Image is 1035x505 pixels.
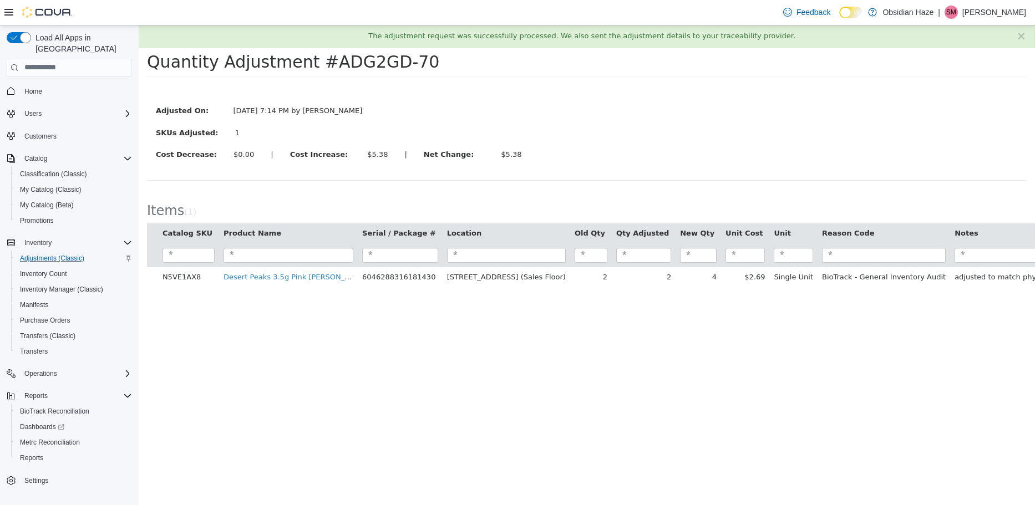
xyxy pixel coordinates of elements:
div: Soledad Muro [945,6,958,19]
p: Obsidian Haze [882,6,933,19]
a: Promotions [16,214,58,227]
span: Home [20,84,132,98]
button: Manifests [11,297,136,313]
button: Inventory [2,235,136,251]
label: Cost Increase: [143,124,221,135]
a: My Catalog (Beta) [16,198,78,212]
label: | [124,124,143,135]
a: Desert Peaks 3.5g Pink [PERSON_NAME] [85,247,230,256]
span: Reports [24,391,48,400]
a: Settings [20,474,53,487]
button: Reports [11,450,136,466]
label: Cost Decrease: [9,124,87,135]
span: SM [946,6,956,19]
div: $5.38 [229,124,249,135]
span: Manifests [20,300,48,309]
span: Settings [24,476,48,485]
span: Catalog [20,152,132,165]
span: BioTrack Reconciliation [16,405,132,418]
span: Classification (Classic) [16,167,132,181]
small: ( ) [45,182,58,192]
button: Reports [2,388,136,404]
button: Catalog [2,151,136,166]
button: Reason Code [683,202,738,213]
button: Transfers [11,344,136,359]
a: Purchase Orders [16,314,75,327]
button: Catalog [20,152,52,165]
a: Dashboards [16,420,69,433]
button: My Catalog (Classic) [11,182,136,197]
span: Load All Apps in [GEOGRAPHIC_DATA] [31,32,132,54]
span: Feedback [796,7,830,18]
span: Transfers (Classic) [16,329,132,343]
p: [PERSON_NAME] [962,6,1026,19]
button: Location [308,202,345,213]
span: Reports [20,389,132,402]
button: Home [2,83,136,99]
span: Settings [20,473,132,487]
button: Inventory Manager (Classic) [11,282,136,297]
button: Transfers (Classic) [11,328,136,344]
span: Customers [20,129,132,143]
span: [STREET_ADDRESS] (Sales Floor) [308,247,427,256]
span: Operations [24,369,57,378]
a: Reports [16,451,48,465]
span: Dashboards [20,422,64,431]
a: Home [20,85,47,98]
button: Unit Cost [587,202,626,213]
span: My Catalog (Classic) [20,185,82,194]
span: Classification (Classic) [20,170,87,178]
button: Product Name [85,202,145,213]
span: Adjustments (Classic) [20,254,84,263]
button: Customers [2,128,136,144]
button: Classification (Classic) [11,166,136,182]
button: BioTrack Reconciliation [11,404,136,419]
span: Home [24,87,42,96]
span: My Catalog (Classic) [16,183,132,196]
td: BioTrack - General Inventory Audit [679,242,811,262]
span: Customers [24,132,57,141]
button: Inventory Count [11,266,136,282]
td: 4 [537,242,582,262]
a: Customers [20,130,61,143]
span: Transfers (Classic) [20,331,75,340]
span: Promotions [16,214,132,227]
span: Purchase Orders [20,316,70,325]
span: Catalog [24,154,47,163]
span: Transfers [20,347,48,356]
td: adjusted to match physical count [811,242,941,262]
button: Old Qty [436,202,469,213]
td: N5VE1AX8 [19,242,80,262]
a: Transfers (Classic) [16,329,80,343]
button: My Catalog (Beta) [11,197,136,213]
td: Single Unit [631,242,679,262]
span: My Catalog (Beta) [16,198,132,212]
button: Operations [2,366,136,381]
span: Inventory Count [16,267,132,280]
button: Purchase Orders [11,313,136,328]
div: $0.00 [95,124,115,135]
span: Items [8,177,45,193]
label: | [257,124,276,135]
span: BioTrack Reconciliation [20,407,89,416]
button: Catalog SKU [24,202,76,213]
label: SKUs Adjusted: [9,102,88,113]
td: 2 [432,242,473,262]
button: Users [2,106,136,121]
span: Dark Mode [839,18,840,19]
span: My Catalog (Beta) [20,201,74,210]
span: Inventory Manager (Classic) [16,283,132,296]
button: Inventory [20,236,56,249]
button: Adjustments (Classic) [11,251,136,266]
td: 6046288316181430 [219,242,304,262]
label: Adjusted On: [9,80,87,91]
a: Inventory Manager (Classic) [16,283,108,296]
span: Manifests [16,298,132,312]
span: Users [20,107,132,120]
button: Users [20,107,46,120]
span: Operations [20,367,132,380]
a: Classification (Classic) [16,167,92,181]
button: Promotions [11,213,136,228]
button: Notes [816,202,841,213]
input: Dark Mode [839,7,862,18]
